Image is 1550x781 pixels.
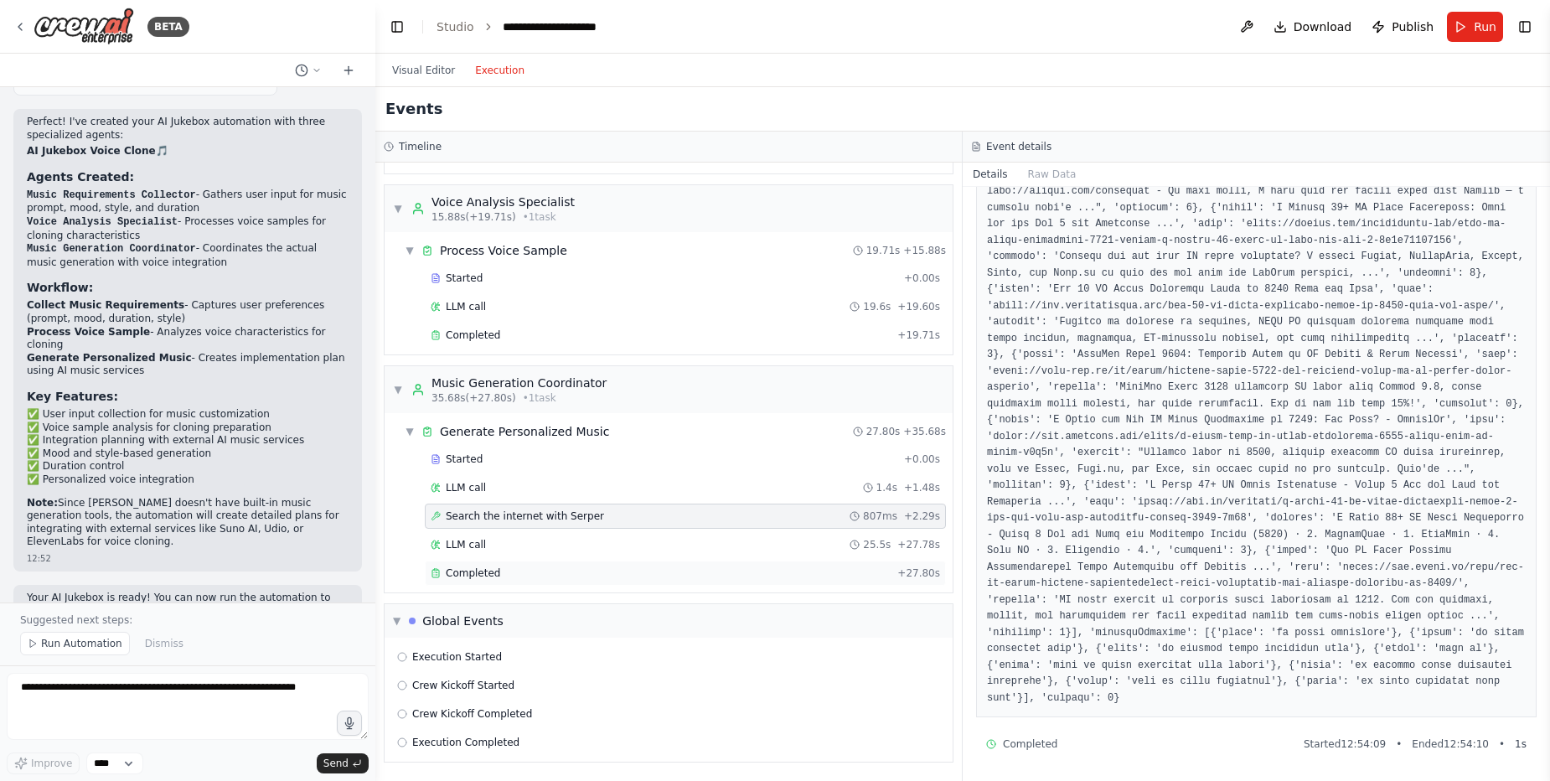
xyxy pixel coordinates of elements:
button: Hide left sidebar [385,15,409,39]
span: ▼ [393,383,403,396]
span: 1.4s [876,481,897,494]
span: Send [323,757,349,770]
span: • [1499,737,1505,751]
span: Run Automation [41,637,122,650]
li: - Coordinates the actual music generation with voice integration [27,242,349,269]
button: Execution [465,60,535,80]
strong: Workflow: [27,281,93,294]
span: 19.6s [863,300,891,313]
span: ▼ [405,244,415,257]
button: Run Automation [20,632,130,655]
span: + 0.00s [904,272,940,285]
li: - Gathers user input for music prompt, mood, style, and duration [27,189,349,215]
button: Show right sidebar [1513,15,1537,39]
button: Run [1447,12,1503,42]
span: Execution Started [412,650,502,664]
span: • 1 task [523,210,556,224]
span: • [1396,737,1402,751]
li: ✅ Voice sample analysis for cloning preparation [27,422,349,435]
span: Download [1294,18,1352,35]
p: Since [PERSON_NAME] doesn't have built-in music generation tools, the automation will create deta... [27,497,349,549]
li: ✅ Duration control [27,460,349,473]
div: Voice Analysis Specialist [431,194,575,210]
span: Execution Completed [412,736,519,749]
h2: 🎵 [27,145,349,158]
li: - Captures user preferences (prompt, mood, duration, style) [27,299,349,325]
button: Send [317,753,369,773]
span: 35.68s (+27.80s) [431,391,516,405]
span: + 2.29s [904,509,940,523]
img: Logo [34,8,134,45]
span: + 1.48s [904,481,940,494]
li: ✅ User input collection for music customization [27,408,349,422]
span: ▼ [393,614,400,628]
span: + 19.60s [897,300,940,313]
span: Crew Kickoff Completed [412,707,532,721]
strong: AI Jukebox Voice Clone [27,145,156,157]
h3: Timeline [399,140,442,153]
p: Perfect! I've created your AI Jukebox automation with three specialized agents: [27,116,349,142]
li: - Creates implementation plan using AI music services [27,352,349,378]
div: Music Generation Coordinator [431,375,607,391]
div: BETA [147,17,189,37]
code: Music Generation Coordinator [27,243,196,255]
button: Publish [1365,12,1440,42]
p: Your AI Jukebox is ready! You can now run the automation to see how it collects requirements and ... [27,592,349,631]
span: 25.5s [863,538,891,551]
strong: Collect Music Requirements [27,299,184,311]
span: ▼ [405,425,415,438]
span: Completed [446,328,500,342]
span: + 35.68s [903,425,946,438]
code: Music Requirements Collector [27,189,196,201]
button: Improve [7,753,80,774]
div: Global Events [422,613,504,629]
span: Started [446,272,483,285]
span: Completed [446,566,500,580]
span: Dismiss [145,637,183,650]
span: Started [446,453,483,466]
span: Ended 12:54:10 [1412,737,1489,751]
span: + 27.80s [897,566,940,580]
span: Started 12:54:09 [1304,737,1386,751]
div: 12:52 [27,552,349,565]
button: Start a new chat [335,60,362,80]
span: Improve [31,757,72,770]
span: 15.88s (+19.71s) [431,210,516,224]
a: Studio [437,20,474,34]
li: - Analyzes voice characteristics for cloning [27,326,349,352]
span: ▼ [393,202,403,215]
button: Download [1267,12,1359,42]
pre: {'loremiPsumdolors': {'a': 'CO adipi elitseddoe temporin 3239, utlab etdolor magnaaliquae 6990', ... [987,4,1526,707]
h3: Event details [986,140,1051,153]
li: - Processes voice samples for cloning characteristics [27,215,349,242]
span: LLM call [446,538,486,551]
button: Dismiss [137,632,192,655]
p: Suggested next steps: [20,613,355,627]
strong: Process Voice Sample [27,326,150,338]
li: ✅ Personalized voice integration [27,473,349,487]
strong: Note: [27,497,58,509]
span: 27.80s [866,425,901,438]
span: + 0.00s [904,453,940,466]
button: Visual Editor [382,60,465,80]
span: + 15.88s [903,244,946,257]
button: Details [963,163,1018,186]
strong: Generate Personalized Music [27,352,192,364]
button: Raw Data [1018,163,1087,186]
strong: Key Features: [27,390,118,403]
span: Publish [1392,18,1434,35]
strong: Agents Created: [27,170,134,184]
span: 1 s [1515,737,1527,751]
button: Switch to previous chat [288,60,328,80]
span: LLM call [446,300,486,313]
span: Run [1474,18,1496,35]
li: ✅ Mood and style-based generation [27,447,349,461]
h2: Events [385,97,442,121]
nav: breadcrumb [437,18,629,35]
button: Click to speak your automation idea [337,711,362,736]
span: + 19.71s [897,328,940,342]
div: Process Voice Sample [440,242,567,259]
span: 807ms [863,509,897,523]
span: Crew Kickoff Started [412,679,514,692]
span: • 1 task [523,391,556,405]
